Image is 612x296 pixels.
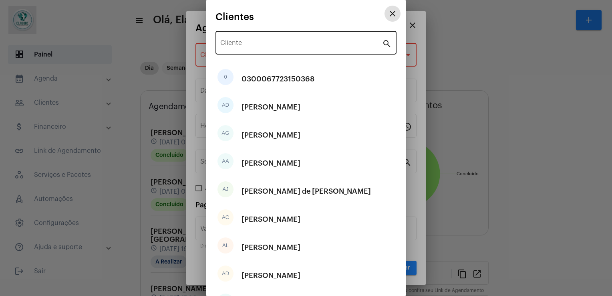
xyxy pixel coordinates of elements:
[242,264,300,288] div: [PERSON_NAME]
[382,39,392,48] mat-icon: search
[217,69,234,85] div: 0
[215,12,254,22] span: Clientes
[242,151,300,175] div: [PERSON_NAME]
[217,209,234,225] div: AC
[217,125,234,141] div: AG
[242,179,371,203] div: [PERSON_NAME] de [PERSON_NAME]
[217,181,234,197] div: AJ
[242,207,300,231] div: [PERSON_NAME]
[217,237,234,253] div: AL
[242,95,300,119] div: [PERSON_NAME]
[242,123,300,147] div: [PERSON_NAME]
[217,266,234,282] div: AD
[242,67,314,91] div: 0300067723150368
[220,41,382,48] input: Pesquisar cliente
[217,153,234,169] div: AA
[217,97,234,113] div: AD
[242,235,300,260] div: [PERSON_NAME]
[388,9,397,18] mat-icon: close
